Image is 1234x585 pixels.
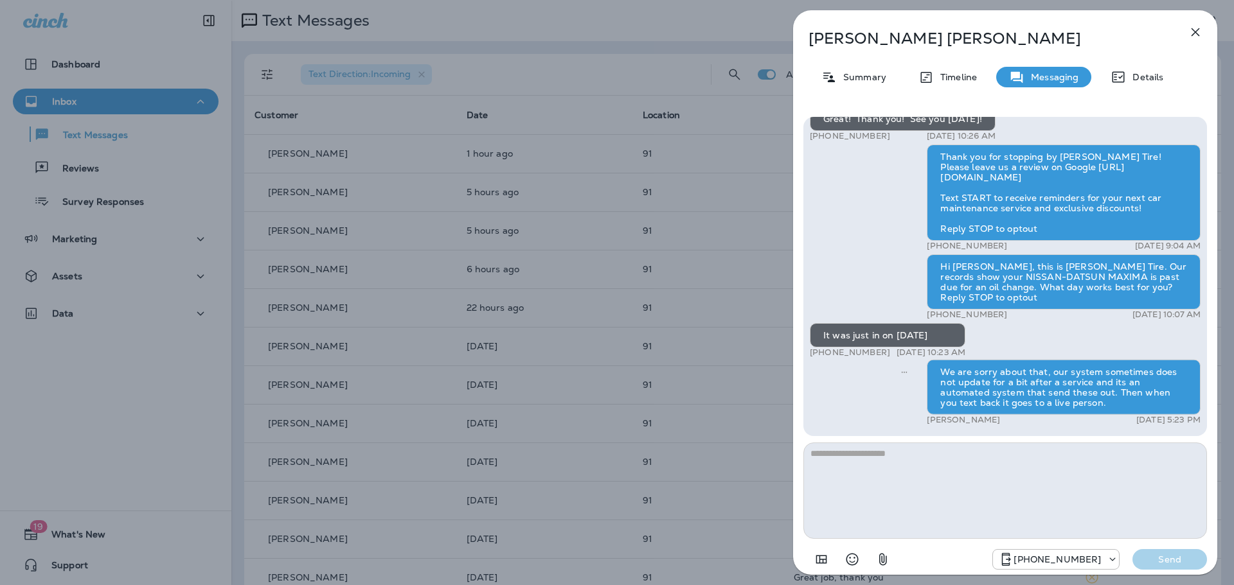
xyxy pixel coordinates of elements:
p: [DATE] 9:04 AM [1135,241,1201,251]
button: Select an emoji [839,546,865,572]
div: We are sorry about that, our system sometimes does not update for a bit after a service and its a... [927,360,1201,415]
p: [PERSON_NAME] [927,415,1000,425]
div: It was just in on [DATE] [810,323,965,347]
p: [DATE] 10:07 AM [1132,310,1201,320]
p: [DATE] 10:26 AM [927,131,996,141]
span: Sent [901,365,908,377]
p: Messaging [1024,72,1078,82]
p: [DATE] 5:23 PM [1136,415,1201,425]
p: [PHONE_NUMBER] [927,310,1007,320]
p: Details [1126,72,1163,82]
p: [PHONE_NUMBER] [927,241,1007,251]
p: [PERSON_NAME] [PERSON_NAME] [809,30,1159,48]
p: Timeline [934,72,977,82]
div: Hi [PERSON_NAME], this is [PERSON_NAME] Tire. Our records show your NISSAN-DATSUN MAXIMA is past ... [927,254,1201,310]
p: [PHONE_NUMBER] [810,131,890,141]
div: Thank you for stopping by [PERSON_NAME] Tire! Please leave us a review on Google [URL][DOMAIN_NAM... [927,144,1201,241]
div: +1 (330) 521-2826 [993,552,1119,567]
p: [PHONE_NUMBER] [810,347,890,358]
p: [PHONE_NUMBER] [1014,554,1101,564]
p: [DATE] 10:23 AM [897,347,965,358]
button: Add in a premade template [809,546,834,572]
p: Summary [837,72,886,82]
div: Great! Thank you! See you [DATE]! [810,107,996,131]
